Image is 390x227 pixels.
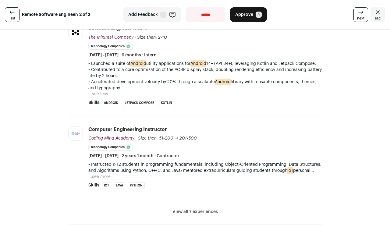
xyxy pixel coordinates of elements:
span: last [9,16,15,21]
li: IOT [102,182,111,189]
span: The Minimal Company [88,35,133,40]
span: Coding Mind Academy [88,136,134,140]
mark: Android [190,60,206,67]
span: esc [375,16,381,21]
li: Python [128,182,145,189]
span: [DATE] - [DATE] · 6 months · Intern [88,52,157,58]
button: View all 7 experiences [172,209,218,215]
span: Skills: [88,182,101,188]
span: · Size then: 2-10 [135,35,167,40]
div: Computer Engineering Instructor [88,126,167,133]
span: Skills: [88,100,101,106]
p: • Instructed K-12 students in programming fundamentals, including Object-Oriented Programming, Da... [88,161,322,174]
a: next [353,7,368,22]
li: Technology Companies [88,43,133,50]
p: • Accelerated development velocity by 20% through a scalable library with reusable components, th... [88,79,322,91]
mark: Android [215,79,231,85]
span: Add Feedback [128,12,158,18]
button: Add Feedback F [123,7,181,22]
li: Android [102,100,120,106]
mark: Android [130,60,146,67]
a: Close [370,7,385,22]
span: F [160,12,166,18]
button: Approve A [230,7,267,22]
span: [DATE] - [DATE] · 2 years 1 month · Contractor [88,153,179,159]
li: Technology Companies [88,144,133,151]
p: • Contributed to a core optimization of the AOSP display stack, doubling rendering efficiency and... [88,67,322,79]
img: fe60c18b40a91349e594f7a3fcb81e51d46de6c98cfd46f96088a572c74d46e9.jpg [69,26,83,40]
a: last [5,7,19,22]
strong: Remote Software Engineer: 2 of 2 [22,12,90,18]
span: Approve [235,12,253,18]
img: bef22bcbe16f1815b12eac8a3eb9a023ebba3e9e9b58b8db8d6ec6825848e1c3.jpg [69,126,83,140]
li: Kotlin [159,100,174,106]
span: next [357,16,364,21]
span: · Size then: 51-200 → 201-500 [136,136,197,140]
mark: IoT [287,167,293,174]
button: ...see less [88,91,108,97]
button: ...see more [88,174,111,180]
p: • Launched a suite of utility applications for 14+ (API 34+), leveraging Kotlin and Jetpack Compose. [88,61,322,67]
li: Java [114,182,125,189]
span: A [256,12,262,18]
li: Jetpack Compose [123,100,156,106]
